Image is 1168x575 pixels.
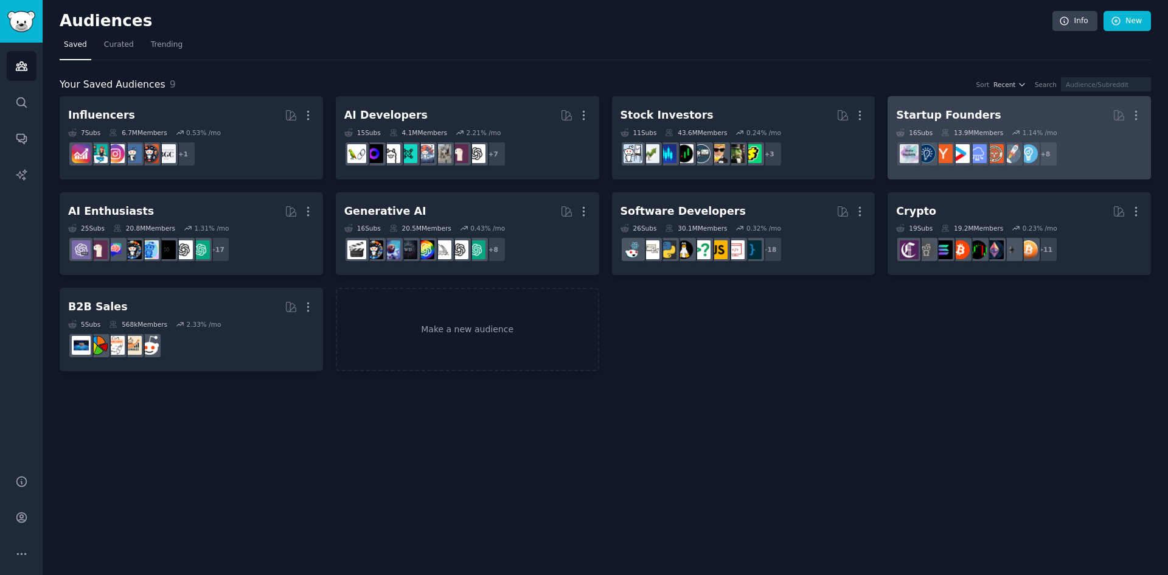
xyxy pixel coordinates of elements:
[68,204,154,219] div: AI Enthusiasts
[620,224,657,232] div: 26 Sub s
[481,141,506,167] div: + 7
[1023,128,1057,137] div: 1.14 % /mo
[60,12,1052,31] h2: Audiences
[113,224,175,232] div: 20.8M Members
[381,144,400,163] img: ollama
[675,240,693,259] img: linux
[993,80,1026,89] button: Recent
[968,144,987,163] img: SaaS
[60,192,323,276] a: AI Enthusiasts25Subs20.8MMembers1.31% /mo+17ChatGPTOpenAIArtificialInteligenceartificialaiArtChat...
[89,144,108,163] img: influencermarketing
[398,144,417,163] img: LLMDevs
[612,96,875,179] a: Stock Investors11Subs43.6MMembers0.24% /mo+3TheRaceTo10MillionWallStreetbetsELITEwallstreetbetsst...
[433,240,451,259] img: midjourney
[709,144,728,163] img: wallstreetbets
[140,144,159,163] img: socialmedia
[1019,144,1038,163] img: Entrepreneur
[60,77,165,92] span: Your Saved Audiences
[186,128,221,137] div: 0.53 % /mo
[89,336,108,355] img: B2BSales
[364,144,383,163] img: LocalLLM
[151,40,182,51] span: Trending
[1035,80,1057,89] div: Search
[692,144,711,163] img: stocks
[140,240,159,259] img: artificial
[186,320,221,329] div: 2.33 % /mo
[68,108,135,123] div: Influencers
[1002,240,1021,259] img: ethereum
[620,108,714,123] div: Stock Investors
[72,144,91,163] img: InstagramGrowthTips
[72,336,91,355] img: B_2_B_Selling_Tips
[641,240,659,259] img: learnpython
[900,240,919,259] img: Crypto_Currency_News
[123,240,142,259] img: aiArt
[64,40,87,51] span: Saved
[757,237,782,262] div: + 18
[398,240,417,259] img: weirddalle
[470,224,505,232] div: 0.43 % /mo
[364,240,383,259] img: aiArt
[941,128,1003,137] div: 13.9M Members
[896,108,1001,123] div: Startup Founders
[68,224,105,232] div: 25 Sub s
[109,320,167,329] div: 568k Members
[60,35,91,60] a: Saved
[106,336,125,355] img: b2b_sales
[896,204,936,219] div: Crypto
[344,204,426,219] div: Generative AI
[976,80,990,89] div: Sort
[985,240,1004,259] img: ethtrader
[934,240,953,259] img: solana
[757,141,782,167] div: + 3
[344,108,428,123] div: AI Developers
[917,144,936,163] img: Entrepreneurship
[174,240,193,259] img: OpenAI
[450,144,468,163] img: LocalLLaMA
[1002,144,1021,163] img: startups
[68,128,100,137] div: 7 Sub s
[746,224,781,232] div: 0.32 % /mo
[147,35,187,60] a: Trending
[624,144,642,163] img: options
[665,224,727,232] div: 30.1M Members
[336,288,599,371] a: Make a new audience
[7,11,35,32] img: GummySearch logo
[60,96,323,179] a: Influencers7Subs6.7MMembers0.53% /mo+1BeautyGuruChattersocialmediaInstagramInstagramMarketinginfl...
[344,224,381,232] div: 16 Sub s
[985,144,1004,163] img: EntrepreneurRideAlong
[389,128,447,137] div: 4.1M Members
[658,240,676,259] img: Python
[1104,11,1151,32] a: New
[140,336,159,355] img: sales
[743,240,762,259] img: programming
[467,144,485,163] img: OpenAI
[746,128,781,137] div: 0.24 % /mo
[620,204,746,219] div: Software Developers
[917,240,936,259] img: CryptoCurrencies
[415,144,434,163] img: AI_Agents
[191,240,210,259] img: ChatGPT
[347,240,366,259] img: aivideo
[1019,240,1038,259] img: Bitcoin
[1061,77,1151,91] input: Audience/Subreddit
[347,144,366,163] img: LangChain
[888,192,1151,276] a: Crypto19Subs19.2MMembers0.23% /mo+11BitcoinethereumethtraderCryptoMarketsBitcoinBeginnerssolanaCr...
[896,224,933,232] div: 19 Sub s
[481,237,506,262] div: + 8
[968,240,987,259] img: CryptoMarkets
[709,240,728,259] img: javascript
[900,144,919,163] img: indiehackers
[658,144,676,163] img: StockMarket
[1052,11,1097,32] a: Info
[450,240,468,259] img: OpenAI
[433,144,451,163] img: ChatGPTCoding
[415,240,434,259] img: GPT3
[170,141,196,167] div: + 1
[888,96,1151,179] a: Startup Founders16Subs13.9MMembers1.14% /mo+8EntrepreneurstartupsEntrepreneurRideAlongSaaSstartup...
[157,240,176,259] img: ArtificialInteligence
[612,192,875,276] a: Software Developers26Subs30.1MMembers0.32% /mo+18programmingwebdevjavascriptcscareerquestionslinu...
[104,40,134,51] span: Curated
[896,128,933,137] div: 16 Sub s
[106,144,125,163] img: InstagramMarketing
